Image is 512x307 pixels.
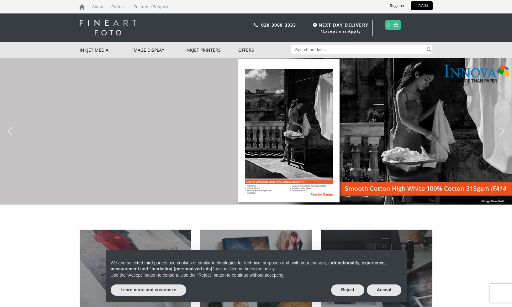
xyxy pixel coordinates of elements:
[83,91,213,178] div: DEAL OF THE DAYSmooth Cotton High White 315gsmPrint on this 100% cotton, smooth inkjet fine art p...
[291,45,425,54] input: Search products…
[132,42,185,58] a: Image Display
[5,126,15,136] img: previous arrow
[411,1,433,10] a: LOGIN
[100,162,122,169] div: BUY NOW
[101,245,412,307] div: Notice
[238,42,291,58] a: Offers
[367,284,402,296] button: Accept
[111,284,186,296] button: Learn more and customize
[80,272,192,279] h2: INKJET MEDIA
[185,42,238,58] a: Inkjet Printers
[497,126,507,136] img: next arrow
[80,20,136,35] img: logo-white.svg
[94,160,128,170] a: BUY NOW
[253,208,259,214] div: Choose slide to display.
[111,260,386,272] strong: functionality, experience, measurement and “marketing (personalized ads)”
[323,29,361,34] a: Exceptions Apply
[254,23,258,27] img: phone.svg
[92,129,205,156] p: Print on this 100% cotton, smooth inkjet fine art paper, the bestselling Photo Rag equivalent fro...
[331,284,364,296] button: Reject
[250,266,274,271] a: cookie policy
[80,42,133,58] a: Inkjet Media
[385,1,409,10] a: Register
[313,23,317,27] img: time.svg
[92,94,173,107] a: DEAL OF THE DAY
[393,23,398,27] img: basket.svg
[311,21,368,29] span: NEXT DAY DELIVERY
[92,149,205,155] b: 25 x A4 and A3 sheets - SAVE 15% off the Web price.
[111,272,402,278] p: Use the “Accept” button to consent. Use the “Reject” button to continue without accepting.
[111,260,402,272] p: We and selected third parties use cookies or similar technologies for technical purposes and, wit...
[261,22,296,28] a: 020 3968 3333
[92,110,210,126] a: Smooth Cotton High White 315gsm
[425,45,433,54] button: Search
[387,20,390,29] a: 0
